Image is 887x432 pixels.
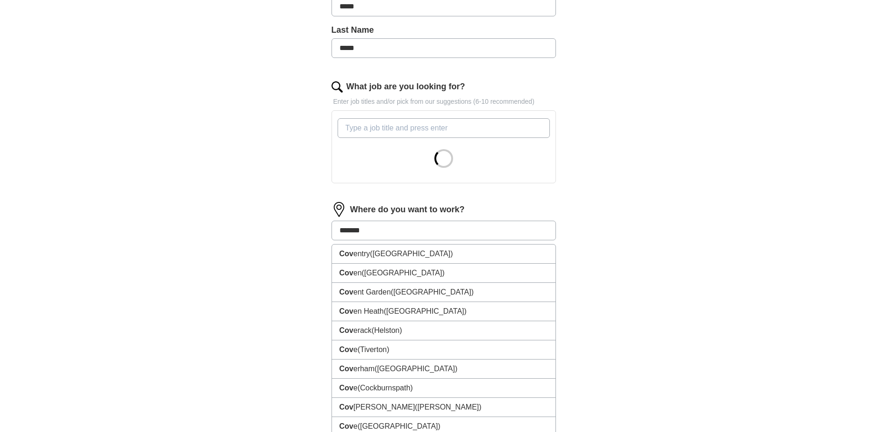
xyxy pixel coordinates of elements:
[358,384,413,392] span: (Cockburnspath)
[332,202,346,217] img: location.png
[358,346,389,353] span: (Tiverton)
[332,321,555,340] li: erack
[358,422,440,430] span: ([GEOGRAPHIC_DATA])
[332,264,555,283] li: en
[332,24,556,36] label: Last Name
[415,403,481,411] span: ([PERSON_NAME])
[332,283,555,302] li: ent Garden
[339,365,353,373] strong: Cov
[332,302,555,321] li: en Heath
[332,398,555,417] li: [PERSON_NAME]
[339,307,353,315] strong: Cov
[332,340,555,360] li: e
[339,269,353,277] strong: Cov
[332,81,343,93] img: search.png
[332,245,555,264] li: entry
[350,203,465,216] label: Where do you want to work?
[339,346,353,353] strong: Cov
[332,360,555,379] li: erham
[362,269,445,277] span: ([GEOGRAPHIC_DATA])
[372,326,402,334] span: (Helston)
[375,365,457,373] span: ([GEOGRAPHIC_DATA])
[339,403,353,411] strong: Cov
[384,307,467,315] span: ([GEOGRAPHIC_DATA])
[339,326,353,334] strong: Cov
[391,288,474,296] span: ([GEOGRAPHIC_DATA])
[332,97,556,107] p: Enter job titles and/or pick from our suggestions (6-10 recommended)
[338,118,550,138] input: Type a job title and press enter
[339,250,353,258] strong: Cov
[339,422,353,430] strong: Cov
[339,384,353,392] strong: Cov
[346,80,465,93] label: What job are you looking for?
[332,379,555,398] li: e
[339,288,353,296] strong: Cov
[370,250,453,258] span: ([GEOGRAPHIC_DATA])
